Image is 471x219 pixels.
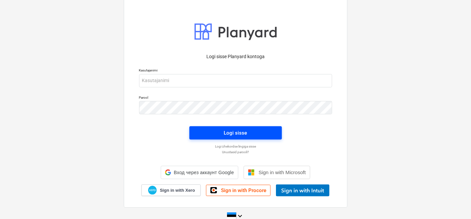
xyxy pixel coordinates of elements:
span: Sign in with Microsoft [259,169,306,175]
span: Вход через аккаунт Google [174,170,234,175]
p: Parool [139,95,332,101]
div: Вход через аккаунт Google [161,166,238,179]
p: Kasutajanimi [139,68,332,74]
a: Unustasid parooli? [136,150,336,154]
a: Logi ühekordse lingiga sisse [136,144,336,149]
a: Sign in with Procore [206,185,271,196]
p: Logi sisse Planyard kontoga [139,53,332,60]
span: Sign in with Xero [160,187,195,193]
span: Sign in with Procore [221,187,266,193]
img: Xero logo [148,186,157,195]
img: Microsoft logo [248,169,255,176]
a: Sign in with Xero [141,184,201,196]
button: Logi sisse [189,126,282,140]
div: Logi sisse [224,129,247,137]
input: Kasutajanimi [139,74,332,87]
